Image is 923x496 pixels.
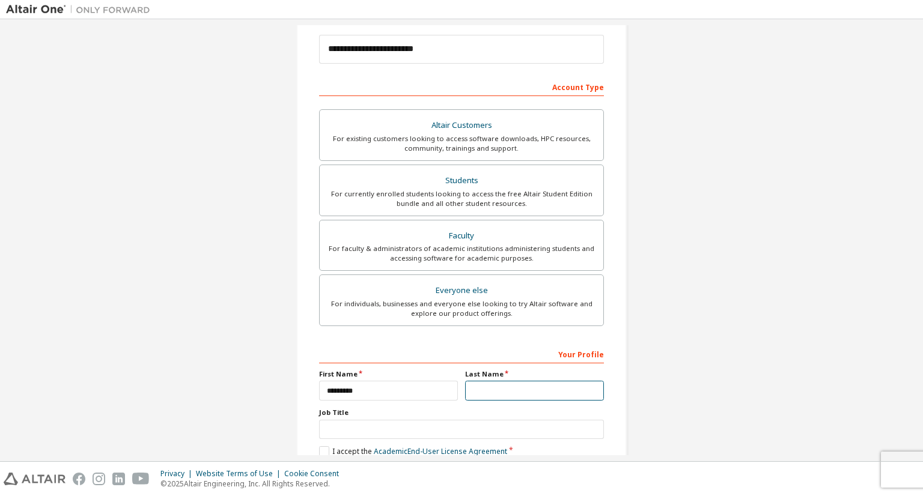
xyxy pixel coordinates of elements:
[112,473,125,485] img: linkedin.svg
[160,469,196,479] div: Privacy
[160,479,346,489] p: © 2025 Altair Engineering, Inc. All Rights Reserved.
[284,469,346,479] div: Cookie Consent
[6,4,156,16] img: Altair One
[319,77,604,96] div: Account Type
[319,446,507,456] label: I accept the
[73,473,85,485] img: facebook.svg
[465,369,604,379] label: Last Name
[327,134,596,153] div: For existing customers looking to access software downloads, HPC resources, community, trainings ...
[132,473,150,485] img: youtube.svg
[327,117,596,134] div: Altair Customers
[327,282,596,299] div: Everyone else
[327,244,596,263] div: For faculty & administrators of academic institutions administering students and accessing softwa...
[4,473,65,485] img: altair_logo.svg
[374,446,507,456] a: Academic End-User License Agreement
[327,228,596,244] div: Faculty
[196,469,284,479] div: Website Terms of Use
[327,172,596,189] div: Students
[319,408,604,417] label: Job Title
[319,344,604,363] div: Your Profile
[327,189,596,208] div: For currently enrolled students looking to access the free Altair Student Edition bundle and all ...
[327,299,596,318] div: For individuals, businesses and everyone else looking to try Altair software and explore our prod...
[319,369,458,379] label: First Name
[93,473,105,485] img: instagram.svg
